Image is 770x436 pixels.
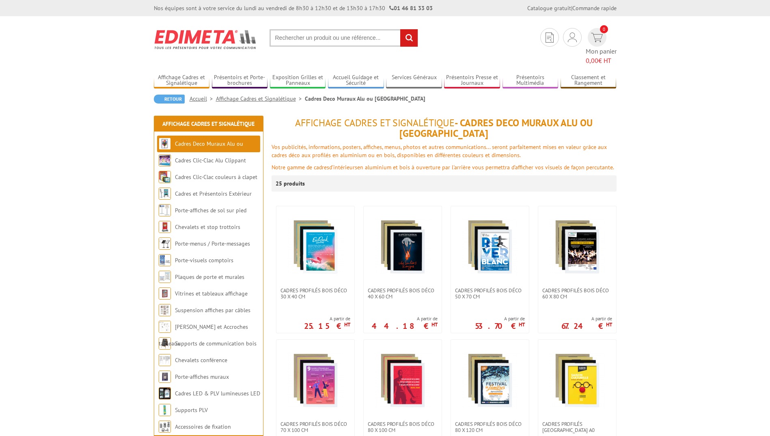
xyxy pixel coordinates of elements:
a: Cadres Profilés [GEOGRAPHIC_DATA] A0 [538,421,616,433]
img: Porte-affiches muraux [159,371,171,383]
img: Cadres Profilés Bois Déco 40 x 60 cm [374,218,431,275]
img: Chevalets conférence [159,354,171,366]
a: Cadres Clic-Clac Alu Clippant [175,157,246,164]
a: Présentoirs Multimédia [503,74,559,87]
sup: HT [606,321,612,328]
a: Cadres LED & PLV lumineuses LED [175,390,260,397]
img: Suspension affiches par câbles [159,304,171,316]
a: Cadres Profilés Bois Déco 60 x 80 cm [538,287,616,300]
span: A partir de [372,315,438,322]
a: Cadres Profilés Bois Déco 70 x 100 cm [276,421,354,433]
span: Cadres Profilés Bois Déco 60 x 80 cm [542,287,612,300]
a: Commande rapide [572,4,617,12]
a: Suspension affiches par câbles [175,306,250,314]
a: Cadres Profilés Bois Déco 80 x 120 cm [451,421,529,433]
a: Présentoirs Presse et Journaux [444,74,500,87]
font: Notre gamme de cadres [272,164,329,171]
font: en aluminium et bois à ouverture par l'arrière vous permettra d’afficher vos visuels de façon per... [357,164,614,171]
img: devis rapide [568,32,577,42]
span: Cadres Profilés Bois Déco 50 x 70 cm [455,287,525,300]
span: Mon panier [586,47,617,65]
div: Nos équipes sont à votre service du lundi au vendredi de 8h30 à 12h30 et de 13h30 à 17h30 [154,4,433,12]
a: Retour [154,95,185,104]
span: Cadres Profilés [GEOGRAPHIC_DATA] A0 [542,421,612,433]
img: Vitrines et tableaux affichage [159,287,171,300]
img: devis rapide [591,33,603,42]
li: Cadres Deco Muraux Alu ou [GEOGRAPHIC_DATA] [305,95,425,103]
input: Rechercher un produit ou une référence... [270,29,418,47]
img: Plaques de porte et murales [159,271,171,283]
a: Supports PLV [175,406,208,414]
p: 25 produits [276,175,306,192]
span: Cadres Profilés Bois Déco 40 x 60 cm [368,287,438,300]
img: Cadres Profilés Bois Déco 30 x 40 cm [287,218,344,275]
font: Vos publicités, informations, posters, affiches, menus, photos et autres communications... seront... [272,143,607,159]
span: 0,00 [586,56,598,65]
img: Cadres Profilés Bois Déco 80 x 120 cm [462,352,518,409]
p: 53.70 € [475,324,525,328]
a: Chevalets conférence [175,356,227,364]
a: Porte-affiches de sol sur pied [175,207,246,214]
img: Porte-affiches de sol sur pied [159,204,171,216]
a: Affichage Cadres et Signalétique [216,95,305,102]
a: Cadres Profilés Bois Déco 30 x 40 cm [276,287,354,300]
div: | [527,4,617,12]
span: Cadres Profilés Bois Déco 80 x 100 cm [368,421,438,433]
a: Accueil Guidage et Sécurité [328,74,384,87]
a: Supports de communication bois [175,340,257,347]
a: Exposition Grilles et Panneaux [270,74,326,87]
span: Cadres Profilés Bois Déco 30 x 40 cm [280,287,350,300]
a: [PERSON_NAME] et Accroches tableaux [159,323,248,347]
a: Cadres et Présentoirs Extérieur [175,190,252,197]
span: € HT [586,56,617,65]
img: Edimeta [154,24,257,54]
p: 25.15 € [304,324,350,328]
a: Porte-menus / Porte-messages [175,240,250,247]
img: Cadres Profilés Bois Déco A0 [549,352,606,409]
img: devis rapide [546,32,554,43]
p: 44.18 € [372,324,438,328]
span: Cadres Profilés Bois Déco 80 x 120 cm [455,421,525,433]
a: Accessoires de fixation [175,423,231,430]
a: Porte-visuels comptoirs [175,257,233,264]
a: Services Généraux [386,74,442,87]
a: Affichage Cadres et Signalétique [162,120,255,127]
a: Cadres Clic-Clac couleurs à clapet [175,173,257,181]
img: Cadres Profilés Bois Déco 60 x 80 cm [549,218,606,275]
a: devis rapide 0 Mon panier 0,00€ HT [586,28,617,65]
span: A partir de [561,315,612,322]
a: Accueil [190,95,216,102]
a: Vitrines et tableaux affichage [175,290,248,297]
a: Cadres Profilés Bois Déco 80 x 100 cm [364,421,442,433]
span: 0 [600,25,608,33]
sup: HT [431,321,438,328]
a: Catalogue gratuit [527,4,571,12]
a: Présentoirs et Porte-brochures [212,74,268,87]
input: rechercher [400,29,418,47]
a: Cadres Deco Muraux Alu ou [GEOGRAPHIC_DATA] [159,140,243,164]
strong: 01 46 81 33 03 [389,4,433,12]
span: A partir de [304,315,350,322]
img: Porte-visuels comptoirs [159,254,171,266]
img: Cimaises et Accroches tableaux [159,321,171,333]
a: Plaques de porte et murales [175,273,244,281]
img: Cadres Profilés Bois Déco 80 x 100 cm [374,352,431,409]
font: d'intérieurs [329,164,357,171]
span: A partir de [475,315,525,322]
h1: - Cadres Deco Muraux Alu ou [GEOGRAPHIC_DATA] [272,118,617,139]
img: Cadres Clic-Clac couleurs à clapet [159,171,171,183]
img: Cadres et Présentoirs Extérieur [159,188,171,200]
a: Chevalets et stop trottoirs [175,223,240,231]
a: Cadres Profilés Bois Déco 50 x 70 cm [451,287,529,300]
p: 67.24 € [561,324,612,328]
sup: HT [519,321,525,328]
img: Chevalets et stop trottoirs [159,221,171,233]
img: Porte-menus / Porte-messages [159,237,171,250]
sup: HT [344,321,350,328]
img: Cadres Deco Muraux Alu ou Bois [159,138,171,150]
span: Cadres Profilés Bois Déco 70 x 100 cm [280,421,350,433]
a: Affichage Cadres et Signalétique [154,74,210,87]
img: Cadres Profilés Bois Déco 50 x 70 cm [462,218,518,275]
img: Cadres Profilés Bois Déco 70 x 100 cm [287,352,344,409]
a: Cadres Profilés Bois Déco 40 x 60 cm [364,287,442,300]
